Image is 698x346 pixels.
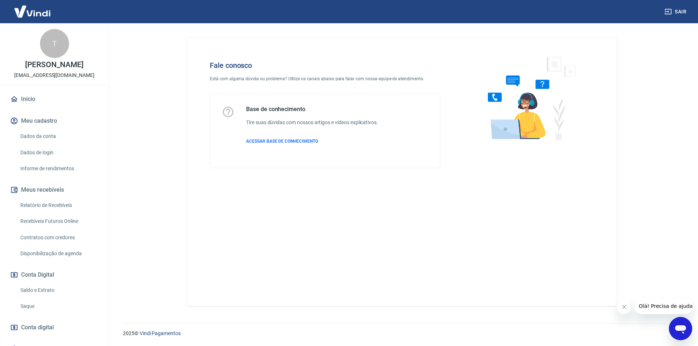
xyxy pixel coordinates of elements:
[17,230,100,245] a: Contratos com credores
[210,61,440,70] h4: Fale conosco
[4,5,61,11] span: Olá! Precisa de ajuda?
[246,138,378,144] a: ACESSAR BASE DE CONHECIMENTO
[17,214,100,229] a: Recebíveis Futuros Online
[17,198,100,213] a: Relatório de Recebíveis
[40,29,69,58] div: T
[14,72,95,79] p: [EMAIL_ADDRESS][DOMAIN_NAME]
[25,61,83,69] p: [PERSON_NAME]
[17,161,100,176] a: Informe de rendimentos
[663,5,689,19] button: Sair
[9,0,56,23] img: Vindi
[9,319,100,335] a: Conta digital
[669,317,692,340] iframe: Botão para abrir a janela de mensagens
[634,298,692,314] iframe: Mensagem da empresa
[617,300,631,314] iframe: Fechar mensagem
[473,49,584,146] img: Fale conosco
[246,106,378,113] h5: Base de conhecimento
[123,330,681,337] p: 2025 ©
[17,299,100,314] a: Saque
[246,139,318,144] span: ACESSAR BASE DE CONHECIMENTO
[9,267,100,283] button: Conta Digital
[9,182,100,198] button: Meus recebíveis
[210,76,440,82] p: Está com alguma dúvida ou problema? Utilize os canais abaixo para falar com nossa equipe de atend...
[246,119,378,126] h6: Tire suas dúvidas com nossos artigos e vídeos explicativos.
[17,246,100,261] a: Disponibilização de agenda
[140,330,181,336] a: Vindi Pagamentos
[17,145,100,160] a: Dados de login
[21,322,54,333] span: Conta digital
[9,113,100,129] button: Meu cadastro
[9,91,100,107] a: Início
[17,129,100,144] a: Dados da conta
[17,283,100,298] a: Saldo e Extrato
